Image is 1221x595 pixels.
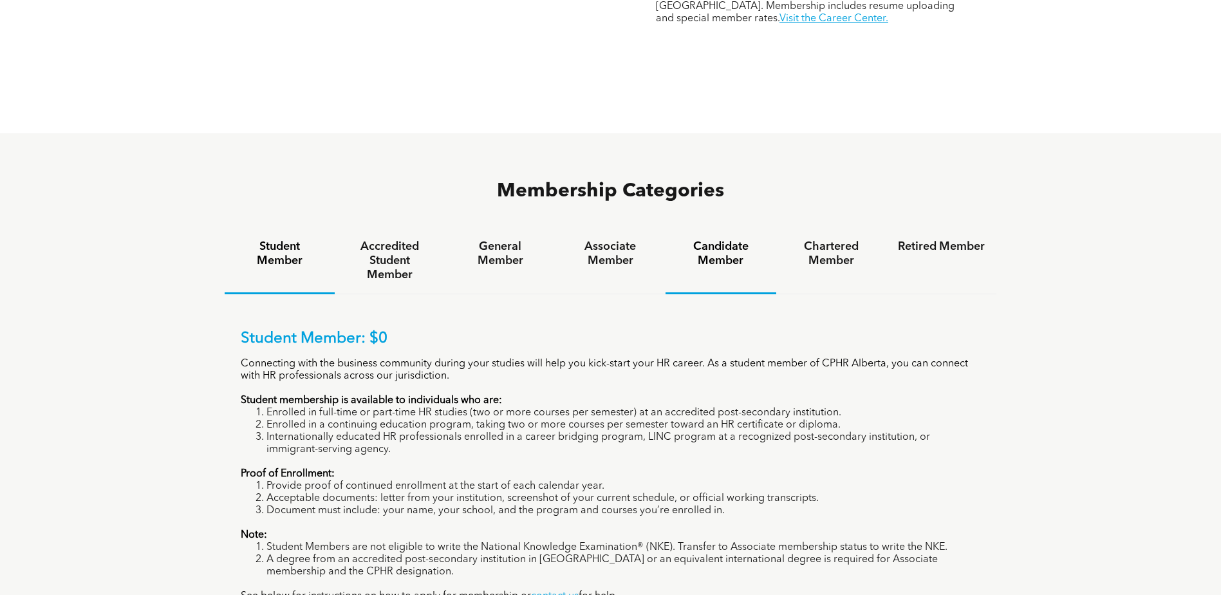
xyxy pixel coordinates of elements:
a: Visit the Career Center. [779,14,888,24]
li: Acceptable documents: letter from your institution, screenshot of your current schedule, or offic... [266,493,981,505]
li: Document must include: your name, your school, and the program and courses you’re enrolled in. [266,505,981,517]
h4: Chartered Member [788,240,875,268]
h4: Accredited Student Member [346,240,433,282]
strong: Note: [241,530,267,540]
li: Internationally educated HR professionals enrolled in a career bridging program, LINC program at ... [266,431,981,456]
strong: Proof of Enrollment: [241,469,335,479]
h4: General Member [456,240,543,268]
h4: Candidate Member [677,240,764,268]
li: Enrolled in a continuing education program, taking two or more courses per semester toward an HR ... [266,419,981,431]
h4: Retired Member [898,240,985,254]
h4: Associate Member [567,240,654,268]
h4: Student Member [236,240,323,268]
strong: Student membership is available to individuals who are: [241,395,502,406]
li: Provide proof of continued enrollment at the start of each calendar year. [266,480,981,493]
li: A degree from an accredited post-secondary institution in [GEOGRAPHIC_DATA] or an equivalent inte... [266,554,981,578]
p: Connecting with the business community during your studies will help you kick-start your HR caree... [241,358,981,382]
span: Membership Categories [497,182,724,201]
p: Student Member: $0 [241,330,981,348]
li: Student Members are not eligible to write the National Knowledge Examination® (NKE). Transfer to ... [266,542,981,554]
li: Enrolled in full-time or part-time HR studies (two or more courses per semester) at an accredited... [266,407,981,419]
